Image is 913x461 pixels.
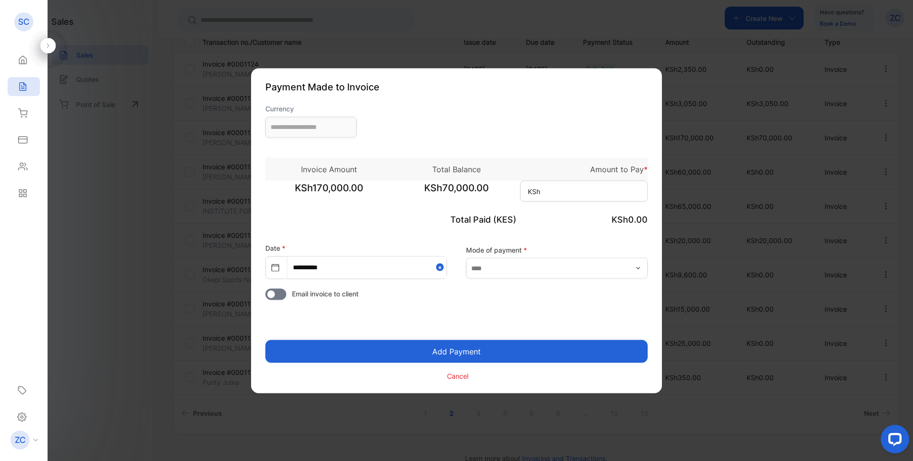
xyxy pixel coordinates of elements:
p: ZC [15,434,26,446]
span: KSh [528,186,540,196]
p: Cancel [447,371,468,381]
label: Currency [265,103,357,113]
iframe: LiveChat chat widget [873,421,913,461]
span: KSh0.00 [612,214,648,224]
p: Total Balance [393,163,520,175]
span: KSh170,000.00 [265,180,393,204]
label: Mode of payment [466,245,648,255]
p: SC [18,16,29,28]
button: Add Payment [265,340,648,363]
span: Email invoice to client [292,288,359,298]
p: Amount to Pay [520,163,648,175]
span: KSh70,000.00 [393,180,520,204]
p: Total Paid (KES) [393,213,520,226]
button: Close [436,256,447,278]
p: Invoice Amount [265,163,393,175]
label: Date [265,244,285,252]
p: Payment Made to Invoice [265,79,648,94]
